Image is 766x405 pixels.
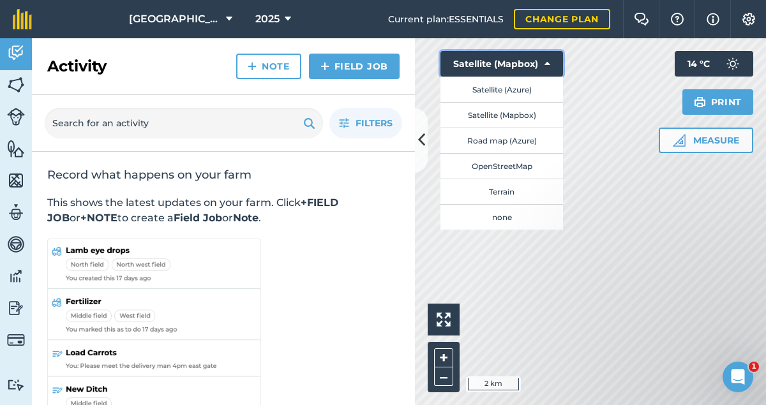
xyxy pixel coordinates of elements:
img: svg+xml;base64,PHN2ZyB4bWxucz0iaHR0cDovL3d3dy53My5vcmcvMjAwMC9zdmciIHdpZHRoPSIxNCIgaGVpZ2h0PSIyNC... [320,59,329,74]
p: This shows the latest updates on your farm. Click or to create a or . [47,195,400,226]
img: svg+xml;base64,PD94bWwgdmVyc2lvbj0iMS4wIiBlbmNvZGluZz0idXRmLTgiPz4KPCEtLSBHZW5lcmF0b3I6IEFkb2JlIE... [7,298,25,318]
img: Two speech bubbles overlapping with the left bubble in the forefront [634,13,649,26]
img: svg+xml;base64,PD94bWwgdmVyc2lvbj0iMS4wIiBlbmNvZGluZz0idXRmLTgiPz4KPCEtLSBHZW5lcmF0b3I6IEFkb2JlIE... [7,203,25,222]
strong: Note [233,212,259,224]
button: 14 °C [675,51,753,77]
img: svg+xml;base64,PHN2ZyB4bWxucz0iaHR0cDovL3d3dy53My5vcmcvMjAwMC9zdmciIHdpZHRoPSIxOSIgaGVpZ2h0PSIyNC... [694,94,706,110]
button: Satellite (Mapbox) [440,102,563,128]
a: Field Job [309,54,400,79]
img: svg+xml;base64,PHN2ZyB4bWxucz0iaHR0cDovL3d3dy53My5vcmcvMjAwMC9zdmciIHdpZHRoPSIxNyIgaGVpZ2h0PSIxNy... [707,11,719,27]
img: svg+xml;base64,PD94bWwgdmVyc2lvbj0iMS4wIiBlbmNvZGluZz0idXRmLTgiPz4KPCEtLSBHZW5lcmF0b3I6IEFkb2JlIE... [7,331,25,349]
img: svg+xml;base64,PHN2ZyB4bWxucz0iaHR0cDovL3d3dy53My5vcmcvMjAwMC9zdmciIHdpZHRoPSIxOSIgaGVpZ2h0PSIyNC... [303,115,315,131]
img: svg+xml;base64,PD94bWwgdmVyc2lvbj0iMS4wIiBlbmNvZGluZz0idXRmLTgiPz4KPCEtLSBHZW5lcmF0b3I6IEFkb2JlIE... [720,51,746,77]
input: Search for an activity [45,108,323,138]
img: svg+xml;base64,PD94bWwgdmVyc2lvbj0iMS4wIiBlbmNvZGluZz0idXRmLTgiPz4KPCEtLSBHZW5lcmF0b3I6IEFkb2JlIE... [7,379,25,391]
img: svg+xml;base64,PD94bWwgdmVyc2lvbj0iMS4wIiBlbmNvZGluZz0idXRmLTgiPz4KPCEtLSBHZW5lcmF0b3I6IEFkb2JlIE... [7,235,25,254]
img: svg+xml;base64,PHN2ZyB4bWxucz0iaHR0cDovL3d3dy53My5vcmcvMjAwMC9zdmciIHdpZHRoPSIxNCIgaGVpZ2h0PSIyNC... [248,59,257,74]
span: 2025 [255,11,280,27]
button: Filters [329,108,402,138]
button: none [440,204,563,230]
button: Print [682,89,754,115]
img: Ruler icon [673,134,686,147]
img: svg+xml;base64,PD94bWwgdmVyc2lvbj0iMS4wIiBlbmNvZGluZz0idXRmLTgiPz4KPCEtLSBHZW5lcmF0b3I6IEFkb2JlIE... [7,267,25,286]
button: Measure [659,128,753,153]
img: A cog icon [741,13,756,26]
button: – [434,367,453,386]
button: Terrain [440,179,563,204]
button: Road map (Azure) [440,128,563,153]
a: Change plan [514,9,610,29]
img: Four arrows, one pointing top left, one top right, one bottom right and the last bottom left [437,313,451,327]
img: svg+xml;base64,PHN2ZyB4bWxucz0iaHR0cDovL3d3dy53My5vcmcvMjAwMC9zdmciIHdpZHRoPSI1NiIgaGVpZ2h0PSI2MC... [7,139,25,158]
button: OpenStreetMap [440,153,563,179]
strong: Field Job [174,212,222,224]
a: Note [236,54,301,79]
strong: +NOTE [80,212,117,224]
span: [GEOGRAPHIC_DATA] [129,11,221,27]
span: 1 [749,362,759,372]
img: A question mark icon [670,13,685,26]
h2: Record what happens on your farm [47,167,400,182]
img: svg+xml;base64,PHN2ZyB4bWxucz0iaHR0cDovL3d3dy53My5vcmcvMjAwMC9zdmciIHdpZHRoPSI1NiIgaGVpZ2h0PSI2MC... [7,171,25,190]
button: Satellite (Azure) [440,77,563,102]
span: 14 ° C [687,51,710,77]
img: fieldmargin Logo [13,9,32,29]
iframe: Intercom live chat [723,362,753,392]
img: svg+xml;base64,PD94bWwgdmVyc2lvbj0iMS4wIiBlbmNvZGluZz0idXRmLTgiPz4KPCEtLSBHZW5lcmF0b3I6IEFkb2JlIE... [7,108,25,126]
img: svg+xml;base64,PHN2ZyB4bWxucz0iaHR0cDovL3d3dy53My5vcmcvMjAwMC9zdmciIHdpZHRoPSI1NiIgaGVpZ2h0PSI2MC... [7,75,25,94]
button: Satellite (Mapbox) [440,51,563,77]
button: + [434,348,453,367]
span: Current plan : ESSENTIALS [388,12,504,26]
span: Filters [356,116,393,130]
h2: Activity [47,56,107,77]
img: svg+xml;base64,PD94bWwgdmVyc2lvbj0iMS4wIiBlbmNvZGluZz0idXRmLTgiPz4KPCEtLSBHZW5lcmF0b3I6IEFkb2JlIE... [7,43,25,63]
